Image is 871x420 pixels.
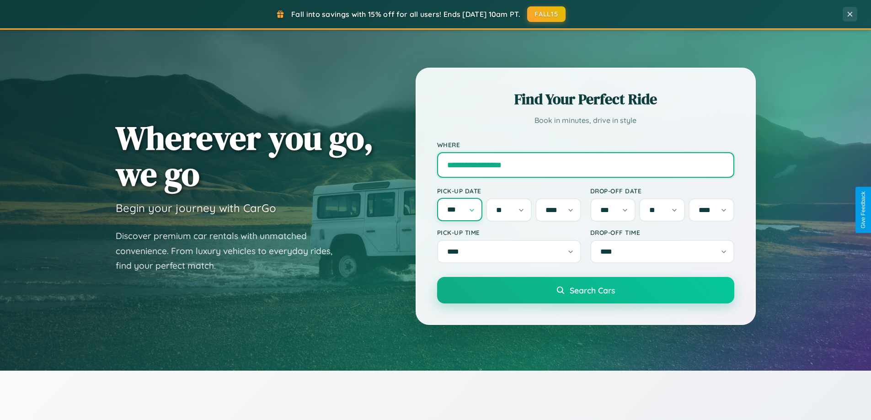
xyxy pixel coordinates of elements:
[116,229,344,273] p: Discover premium car rentals with unmatched convenience. From luxury vehicles to everyday rides, ...
[437,89,734,109] h2: Find Your Perfect Ride
[590,229,734,236] label: Drop-off Time
[527,6,566,22] button: FALL15
[570,285,615,295] span: Search Cars
[860,191,866,229] div: Give Feedback
[437,187,581,195] label: Pick-up Date
[437,229,581,236] label: Pick-up Time
[116,120,374,192] h1: Wherever you go, we go
[437,114,734,127] p: Book in minutes, drive in style
[291,10,520,19] span: Fall into savings with 15% off for all users! Ends [DATE] 10am PT.
[590,187,734,195] label: Drop-off Date
[116,201,276,215] h3: Begin your journey with CarGo
[437,141,734,149] label: Where
[437,277,734,303] button: Search Cars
